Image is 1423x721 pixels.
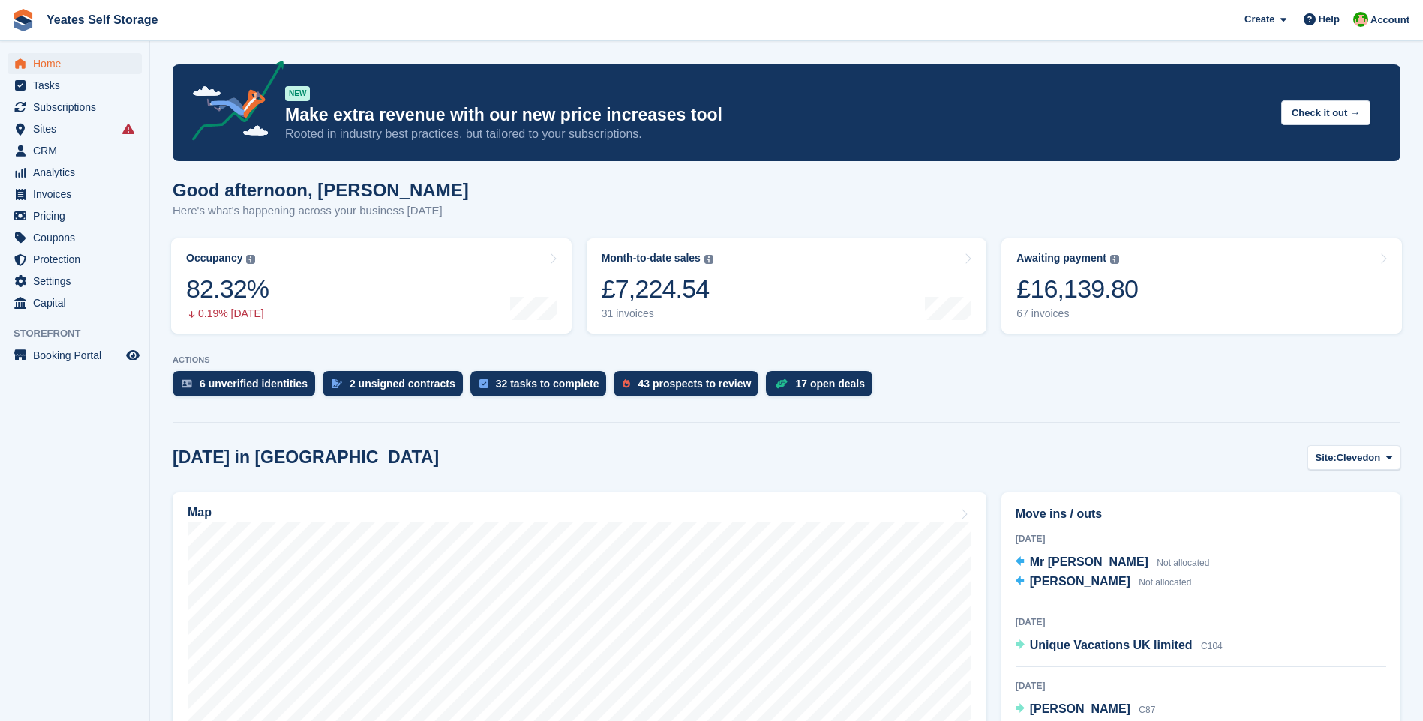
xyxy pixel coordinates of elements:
[323,371,470,404] a: 2 unsigned contracts
[33,227,123,248] span: Coupons
[200,378,308,390] div: 6 unverified identities
[33,345,123,366] span: Booking Portal
[1016,274,1138,304] div: £16,139.80
[41,7,164,32] a: Yeates Self Storage
[332,379,342,388] img: contract_signature_icon-13c848040528278c33f63329250d36e43548de30e8caae1d1a13099fd9432cc5.svg
[8,271,142,292] a: menu
[1139,577,1191,588] span: Not allocated
[122,123,134,135] i: Smart entry sync failures have occurred
[8,249,142,270] a: menu
[33,249,123,270] span: Protection
[33,75,123,96] span: Tasks
[8,345,142,366] a: menu
[1001,238,1402,334] a: Awaiting payment £16,139.80 67 invoices
[1016,573,1192,592] a: [PERSON_NAME] Not allocated
[33,140,123,161] span: CRM
[33,271,123,292] span: Settings
[33,205,123,226] span: Pricing
[173,202,469,220] p: Here's what's happening across your business [DATE]
[171,238,572,334] a: Occupancy 82.32% 0.19% [DATE]
[8,205,142,226] a: menu
[8,184,142,205] a: menu
[766,371,880,404] a: 17 open deals
[14,326,149,341] span: Storefront
[1030,555,1148,568] span: Mr [PERSON_NAME]
[1337,450,1381,465] span: Clevedon
[1016,679,1386,693] div: [DATE]
[1030,702,1130,715] span: [PERSON_NAME]
[179,61,284,146] img: price-adjustments-announcement-icon-8257ccfd72463d97f412b2fc003d46551f7dbcb40ab6d574587a9cd5c0d94...
[186,252,242,265] div: Occupancy
[8,140,142,161] a: menu
[1016,252,1106,265] div: Awaiting payment
[8,162,142,183] a: menu
[1316,450,1337,465] span: Site:
[8,292,142,313] a: menu
[182,379,192,388] img: verify_identity-adf6edd0f0f0b5bbfe63781bf79b02c33cf7c696d77639b501bdc392416b5a36.svg
[1139,705,1155,715] span: C87
[8,97,142,118] a: menu
[795,378,865,390] div: 17 open deals
[1016,505,1386,523] h2: Move ins / outs
[496,378,599,390] div: 32 tasks to complete
[12,9,35,31] img: stora-icon-8386f47178a22dfd0bd8f6a31ec36ba5ce8667c1dd55bd0f319d3a0aa187defe.svg
[1016,615,1386,629] div: [DATE]
[173,371,323,404] a: 6 unverified identities
[602,307,713,320] div: 31 invoices
[623,379,630,388] img: prospect-51fa495bee0391a8d652442698ab0144808aea92771e9ea1ae160a38d050c398.svg
[173,180,469,200] h1: Good afternoon, [PERSON_NAME]
[638,378,751,390] div: 43 prospects to review
[1281,100,1370,125] button: Check it out →
[33,118,123,139] span: Sites
[1016,307,1138,320] div: 67 invoices
[1016,532,1386,546] div: [DATE]
[285,104,1269,126] p: Make extra revenue with our new price increases tool
[479,379,488,388] img: task-75834270c22a3079a89374b754ae025e5fb1db73e45f91037f5363f120a921f8.svg
[1030,575,1130,588] span: [PERSON_NAME]
[8,227,142,248] a: menu
[246,255,255,264] img: icon-info-grey-7440780725fd019a000dd9b08b2336e03edf1995a4989e88bcd33f0948082b44.svg
[704,255,713,264] img: icon-info-grey-7440780725fd019a000dd9b08b2336e03edf1995a4989e88bcd33f0948082b44.svg
[173,447,439,468] h2: [DATE] in [GEOGRAPHIC_DATA]
[602,274,713,304] div: £7,224.54
[33,292,123,313] span: Capital
[1110,255,1119,264] img: icon-info-grey-7440780725fd019a000dd9b08b2336e03edf1995a4989e88bcd33f0948082b44.svg
[33,162,123,183] span: Analytics
[1157,558,1209,568] span: Not allocated
[602,252,701,265] div: Month-to-date sales
[1319,12,1340,27] span: Help
[470,371,614,404] a: 32 tasks to complete
[33,184,123,205] span: Invoices
[188,506,212,519] h2: Map
[173,355,1400,365] p: ACTIONS
[1370,13,1409,28] span: Account
[8,118,142,139] a: menu
[614,371,766,404] a: 43 prospects to review
[33,53,123,74] span: Home
[1353,12,1368,27] img: Angela Field
[33,97,123,118] span: Subscriptions
[186,274,269,304] div: 82.32%
[587,238,987,334] a: Month-to-date sales £7,224.54 31 invoices
[285,126,1269,142] p: Rooted in industry best practices, but tailored to your subscriptions.
[1016,553,1210,573] a: Mr [PERSON_NAME] Not allocated
[1244,12,1274,27] span: Create
[124,346,142,364] a: Preview store
[186,307,269,320] div: 0.19% [DATE]
[350,378,455,390] div: 2 unsigned contracts
[8,53,142,74] a: menu
[1030,639,1193,651] span: Unique Vacations UK limited
[1016,700,1156,720] a: [PERSON_NAME] C87
[8,75,142,96] a: menu
[285,86,310,101] div: NEW
[1016,636,1223,656] a: Unique Vacations UK limited C104
[1201,641,1223,651] span: C104
[1307,445,1400,470] button: Site: Clevedon
[775,378,788,389] img: deal-1b604bf984904fb50ccaf53a9ad4b4a5d6e5aea283cecdc64d6e3604feb123c2.svg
